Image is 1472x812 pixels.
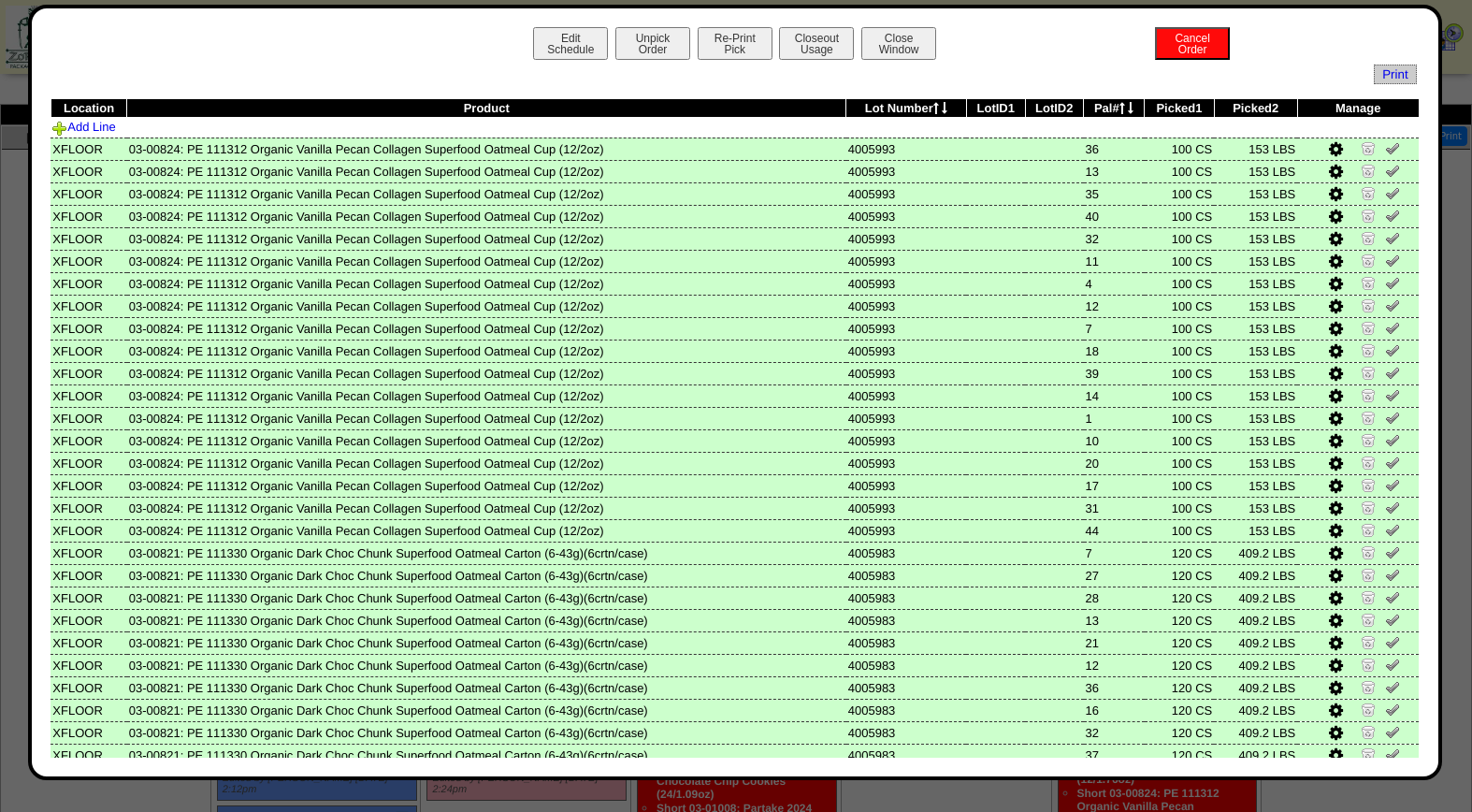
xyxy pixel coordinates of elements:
[846,205,967,227] td: 4005993
[1145,564,1215,587] td: 120 CS
[1145,295,1215,317] td: 100 CS
[1145,676,1215,699] td: 120 CS
[1214,317,1297,340] td: 153 LBS
[846,676,967,699] td: 4005983
[1361,747,1376,761] img: Zero Item and Verify
[1361,455,1376,470] img: Zero Item and Verify
[1084,564,1145,587] td: 27
[1374,65,1416,84] span: Print
[1084,160,1145,182] td: 13
[1214,407,1297,429] td: 153 LBS
[52,120,115,134] a: Add Line
[1214,205,1297,227] td: 153 LBS
[1214,497,1297,519] td: 153 LBS
[1145,227,1215,250] td: 100 CS
[846,474,967,497] td: 4005993
[127,609,846,631] td: 03-00821: PE 111330 Organic Dark Choc Chunk Superfood Oatmeal Carton (6-43g)(6crtn/case)
[1385,544,1400,559] img: Un-Verify Pick
[1385,567,1400,582] img: Un-Verify Pick
[127,160,846,182] td: 03-00824: PE 111312 Organic Vanilla Pecan Collagen Superfood Oatmeal Cup (12/2oz)
[846,250,967,272] td: 4005993
[127,295,846,317] td: 03-00824: PE 111312 Organic Vanilla Pecan Collagen Superfood Oatmeal Cup (12/2oz)
[127,138,846,160] td: 03-00824: PE 111312 Organic Vanilla Pecan Collagen Superfood Oatmeal Cup (12/2oz)
[1361,342,1376,357] img: Zero Item and Verify
[1145,699,1215,721] td: 120 CS
[1084,384,1145,407] td: 14
[51,205,126,227] td: XFLOOR
[1214,250,1297,272] td: 153 LBS
[1145,519,1215,542] td: 100 CS
[861,27,936,60] button: CloseWindow
[1145,474,1215,497] td: 100 CS
[846,182,967,205] td: 4005993
[1145,609,1215,631] td: 120 CS
[1145,182,1215,205] td: 100 CS
[1084,587,1145,609] td: 28
[1361,612,1376,627] img: Zero Item and Verify
[1155,27,1230,60] button: CancelOrder
[51,497,126,519] td: XFLOOR
[1084,99,1145,118] th: Pal#
[1361,140,1376,155] img: Zero Item and Verify
[1385,702,1400,717] img: Un-Verify Pick
[1385,253,1400,268] img: Un-Verify Pick
[51,160,126,182] td: XFLOOR
[1145,407,1215,429] td: 100 CS
[1214,384,1297,407] td: 153 LBS
[51,429,126,452] td: XFLOOR
[1084,227,1145,250] td: 32
[1214,609,1297,631] td: 409.2 LBS
[1084,654,1145,676] td: 12
[1145,384,1215,407] td: 100 CS
[1361,297,1376,312] img: Zero Item and Verify
[1214,452,1297,474] td: 153 LBS
[1084,407,1145,429] td: 1
[127,497,846,519] td: 03-00824: PE 111312 Organic Vanilla Pecan Collagen Superfood Oatmeal Cup (12/2oz)
[51,654,126,676] td: XFLOOR
[51,699,126,721] td: XFLOOR
[1145,744,1215,766] td: 120 CS
[1145,721,1215,744] td: 120 CS
[1145,317,1215,340] td: 100 CS
[1084,699,1145,721] td: 16
[1145,99,1215,118] th: Picked1
[846,699,967,721] td: 4005983
[51,182,126,205] td: XFLOOR
[1297,99,1419,118] th: Manage
[1361,634,1376,649] img: Zero Item and Verify
[127,205,846,227] td: 03-00824: PE 111312 Organic Vanilla Pecan Collagen Superfood Oatmeal Cup (12/2oz)
[1084,452,1145,474] td: 20
[846,429,967,452] td: 4005993
[127,227,846,250] td: 03-00824: PE 111312 Organic Vanilla Pecan Collagen Superfood Oatmeal Cup (12/2oz)
[1145,631,1215,654] td: 120 CS
[1385,679,1400,694] img: Un-Verify Pick
[846,160,967,182] td: 4005993
[127,407,846,429] td: 03-00824: PE 111312 Organic Vanilla Pecan Collagen Superfood Oatmeal Cup (12/2oz)
[1361,544,1376,559] img: Zero Item and Verify
[846,497,967,519] td: 4005993
[1385,432,1400,447] img: Un-Verify Pick
[846,227,967,250] td: 4005993
[127,384,846,407] td: 03-00824: PE 111312 Organic Vanilla Pecan Collagen Superfood Oatmeal Cup (12/2oz)
[127,340,846,362] td: 03-00824: PE 111312 Organic Vanilla Pecan Collagen Superfood Oatmeal Cup (12/2oz)
[1361,208,1376,223] img: Zero Item and Verify
[1084,250,1145,272] td: 11
[846,99,967,118] th: Lot Number
[1084,205,1145,227] td: 40
[1361,657,1376,672] img: Zero Item and Verify
[1361,410,1376,425] img: Zero Item and Verify
[1214,138,1297,160] td: 153 LBS
[1214,676,1297,699] td: 409.2 LBS
[51,519,126,542] td: XFLOOR
[127,744,846,766] td: 03-00821: PE 111330 Organic Dark Choc Chunk Superfood Oatmeal Carton (6-43g)(6crtn/case)
[51,564,126,587] td: XFLOOR
[1084,362,1145,384] td: 39
[698,27,772,60] button: Re-PrintPick
[846,272,967,295] td: 4005993
[1145,497,1215,519] td: 100 CS
[1214,631,1297,654] td: 409.2 LBS
[846,631,967,654] td: 4005983
[1385,342,1400,357] img: Un-Verify Pick
[1214,272,1297,295] td: 153 LBS
[1361,500,1376,515] img: Zero Item and Verify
